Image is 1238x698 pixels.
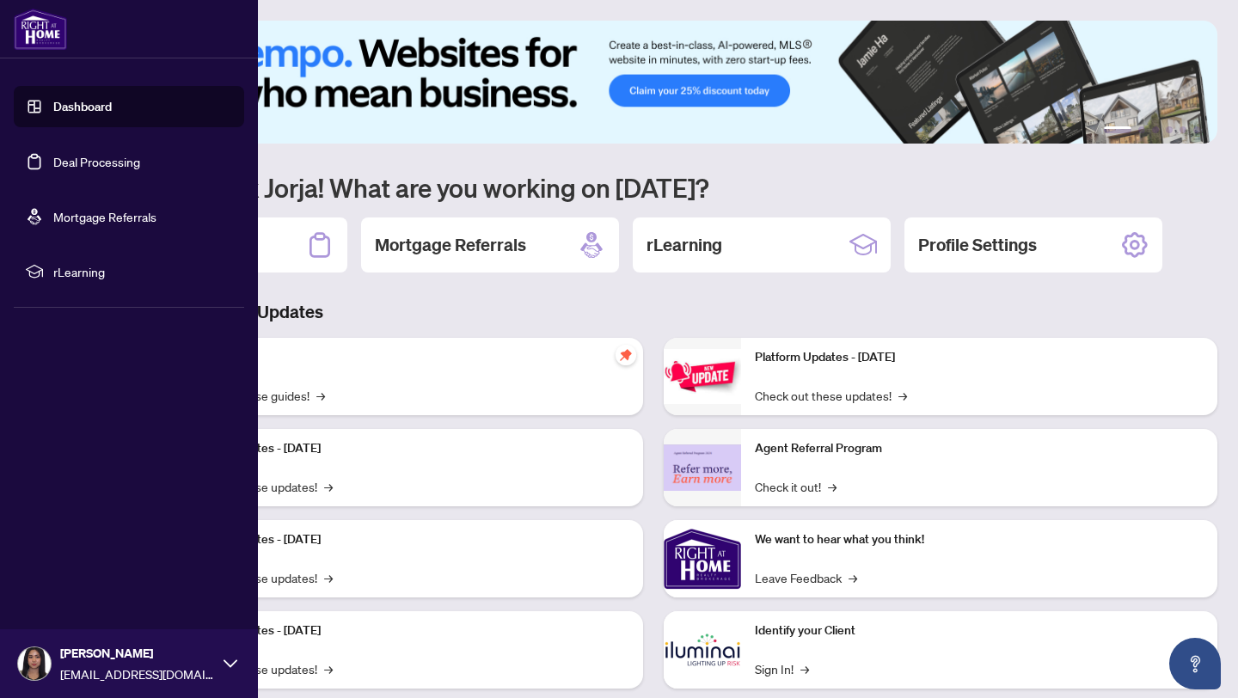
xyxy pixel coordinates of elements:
[800,659,809,678] span: →
[1138,126,1145,133] button: 2
[1104,126,1131,133] button: 1
[181,530,629,549] p: Platform Updates - [DATE]
[1169,638,1221,689] button: Open asap
[755,477,837,496] a: Check it out!→
[89,21,1217,144] img: Slide 0
[1180,126,1186,133] button: 5
[664,611,741,689] img: Identify your Client
[616,345,636,365] span: pushpin
[53,262,232,281] span: rLearning
[53,154,140,169] a: Deal Processing
[755,568,857,587] a: Leave Feedback→
[755,530,1204,549] p: We want to hear what you think!
[375,233,526,257] h2: Mortgage Referrals
[755,439,1204,458] p: Agent Referral Program
[181,621,629,640] p: Platform Updates - [DATE]
[324,477,333,496] span: →
[60,664,215,683] span: [EMAIL_ADDRESS][DOMAIN_NAME]
[18,647,51,680] img: Profile Icon
[1193,126,1200,133] button: 6
[1152,126,1159,133] button: 3
[181,439,629,458] p: Platform Updates - [DATE]
[755,386,907,405] a: Check out these updates!→
[828,477,837,496] span: →
[898,386,907,405] span: →
[89,300,1217,324] h3: Brokerage & Industry Updates
[60,644,215,663] span: [PERSON_NAME]
[918,233,1037,257] h2: Profile Settings
[181,348,629,367] p: Self-Help
[849,568,857,587] span: →
[316,386,325,405] span: →
[755,659,809,678] a: Sign In!→
[664,349,741,403] img: Platform Updates - June 23, 2025
[664,444,741,492] img: Agent Referral Program
[755,348,1204,367] p: Platform Updates - [DATE]
[53,209,156,224] a: Mortgage Referrals
[647,233,722,257] h2: rLearning
[89,171,1217,204] h1: Welcome back Jorja! What are you working on [DATE]?
[324,659,333,678] span: →
[664,520,741,597] img: We want to hear what you think!
[755,621,1204,640] p: Identify your Client
[14,9,67,50] img: logo
[53,99,112,114] a: Dashboard
[1166,126,1173,133] button: 4
[324,568,333,587] span: →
